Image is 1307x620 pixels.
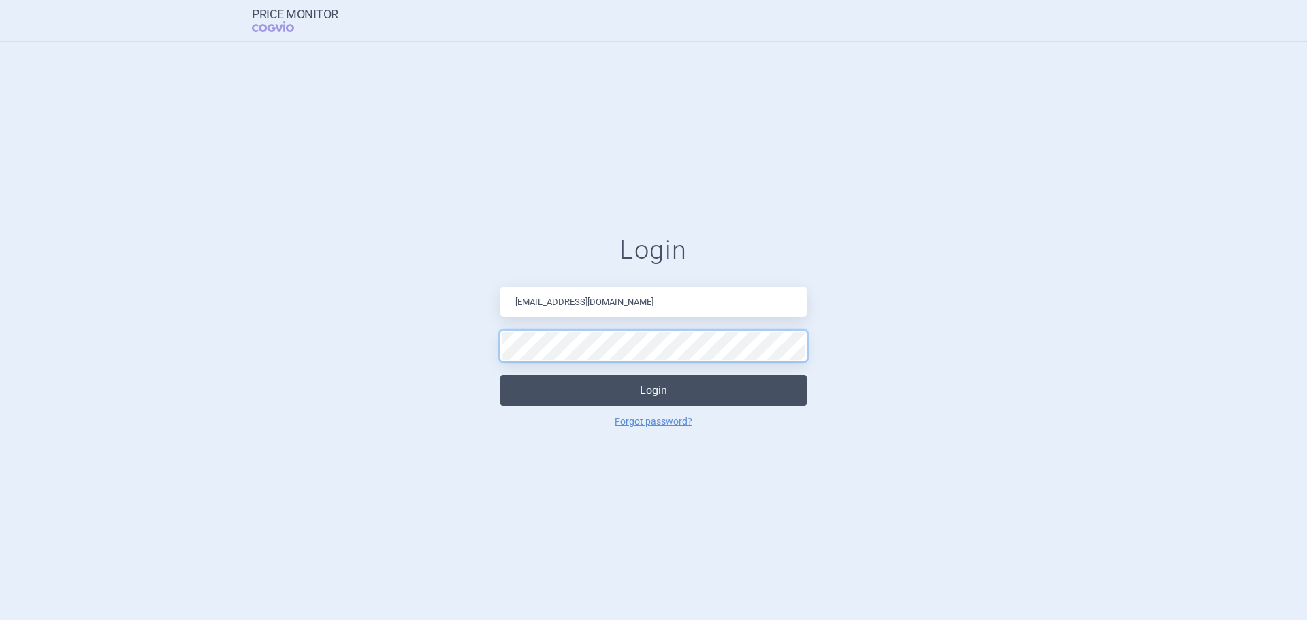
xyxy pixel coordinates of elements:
[500,287,807,317] input: Email
[252,7,338,33] a: Price MonitorCOGVIO
[500,375,807,406] button: Login
[252,7,338,21] strong: Price Monitor
[500,235,807,266] h1: Login
[252,21,313,32] span: COGVIO
[615,417,692,426] a: Forgot password?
